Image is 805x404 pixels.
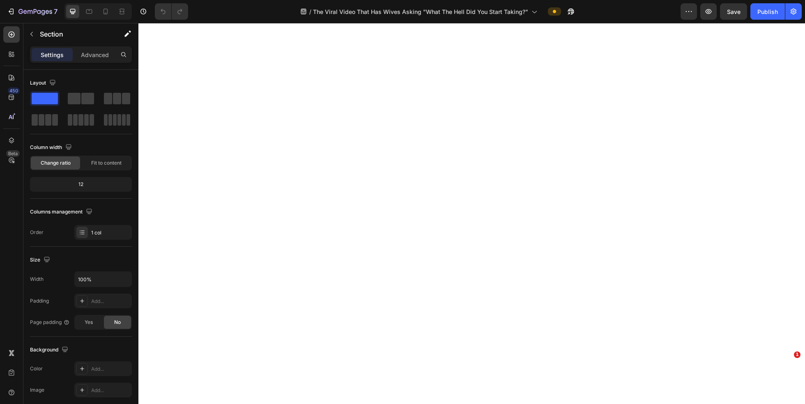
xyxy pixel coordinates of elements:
button: Save [720,3,747,20]
div: Undo/Redo [155,3,188,20]
span: Yes [85,319,93,326]
div: Background [30,344,70,356]
div: Beta [6,150,20,157]
div: Color [30,365,43,372]
span: The Viral Video That Has Wives Asking "What The Hell Did You Start Taking?" [313,7,528,16]
button: 7 [3,3,61,20]
span: 1 [794,351,800,358]
div: Width [30,275,44,283]
button: Publish [750,3,785,20]
iframe: Design area [138,23,805,404]
p: Advanced [81,50,109,59]
div: Layout [30,78,57,89]
p: Settings [41,50,64,59]
iframe: Intercom live chat [777,364,797,383]
div: 450 [8,87,20,94]
input: Auto [75,272,131,287]
div: Publish [757,7,778,16]
div: 1 col [91,229,130,236]
span: Fit to content [91,159,122,167]
span: Save [727,8,741,15]
p: 7 [54,7,57,16]
div: Column width [30,142,74,153]
div: Image [30,386,44,394]
div: Add... [91,387,130,394]
span: No [114,319,121,326]
div: 12 [32,179,130,190]
p: Section [40,29,107,39]
div: Add... [91,365,130,373]
div: Order [30,229,44,236]
div: Columns management [30,207,94,218]
div: Add... [91,298,130,305]
div: Padding [30,297,49,305]
div: Page padding [30,319,70,326]
span: / [309,7,311,16]
div: Size [30,255,52,266]
span: Change ratio [41,159,71,167]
